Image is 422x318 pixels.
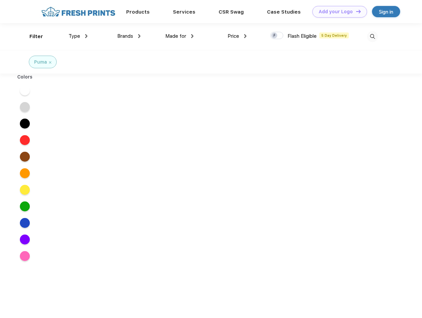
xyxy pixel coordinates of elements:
[367,31,378,42] img: desktop_search.svg
[117,33,133,39] span: Brands
[138,34,140,38] img: dropdown.png
[34,59,47,66] div: Puma
[39,6,117,18] img: fo%20logo%202.webp
[85,34,87,38] img: dropdown.png
[379,8,393,16] div: Sign in
[49,61,51,64] img: filter_cancel.svg
[244,34,246,38] img: dropdown.png
[319,9,353,15] div: Add your Logo
[69,33,80,39] span: Type
[12,74,38,80] div: Colors
[319,32,349,38] span: 5 Day Delivery
[191,34,193,38] img: dropdown.png
[165,33,186,39] span: Made for
[372,6,400,17] a: Sign in
[219,9,244,15] a: CSR Swag
[228,33,239,39] span: Price
[29,33,43,40] div: Filter
[173,9,195,15] a: Services
[356,10,361,13] img: DT
[288,33,317,39] span: Flash Eligible
[126,9,150,15] a: Products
